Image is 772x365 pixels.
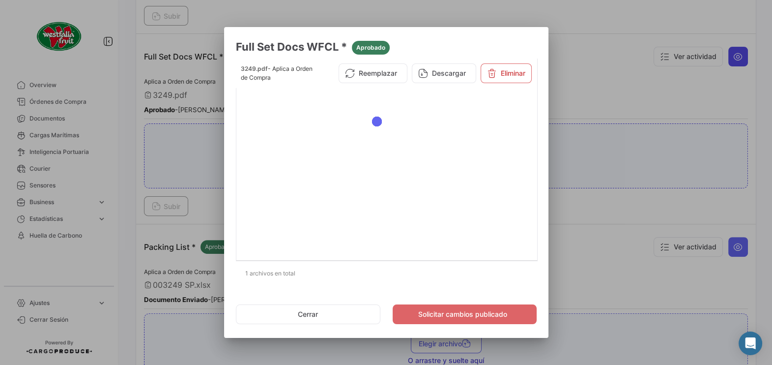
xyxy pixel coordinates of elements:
h3: Full Set Docs WFCL * [236,39,537,55]
button: Descargar [412,63,476,83]
span: 3249.pdf [241,65,268,72]
button: Solicitar cambios publicado [393,304,537,324]
button: Cerrar [236,304,381,324]
div: Abrir Intercom Messenger [739,332,762,355]
span: Aprobado [356,43,385,52]
button: Eliminar [481,63,532,83]
button: Reemplazar [339,63,407,83]
span: - Aplica a Orden de Compra [241,65,313,81]
div: 1 archivos en total [236,261,537,286]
